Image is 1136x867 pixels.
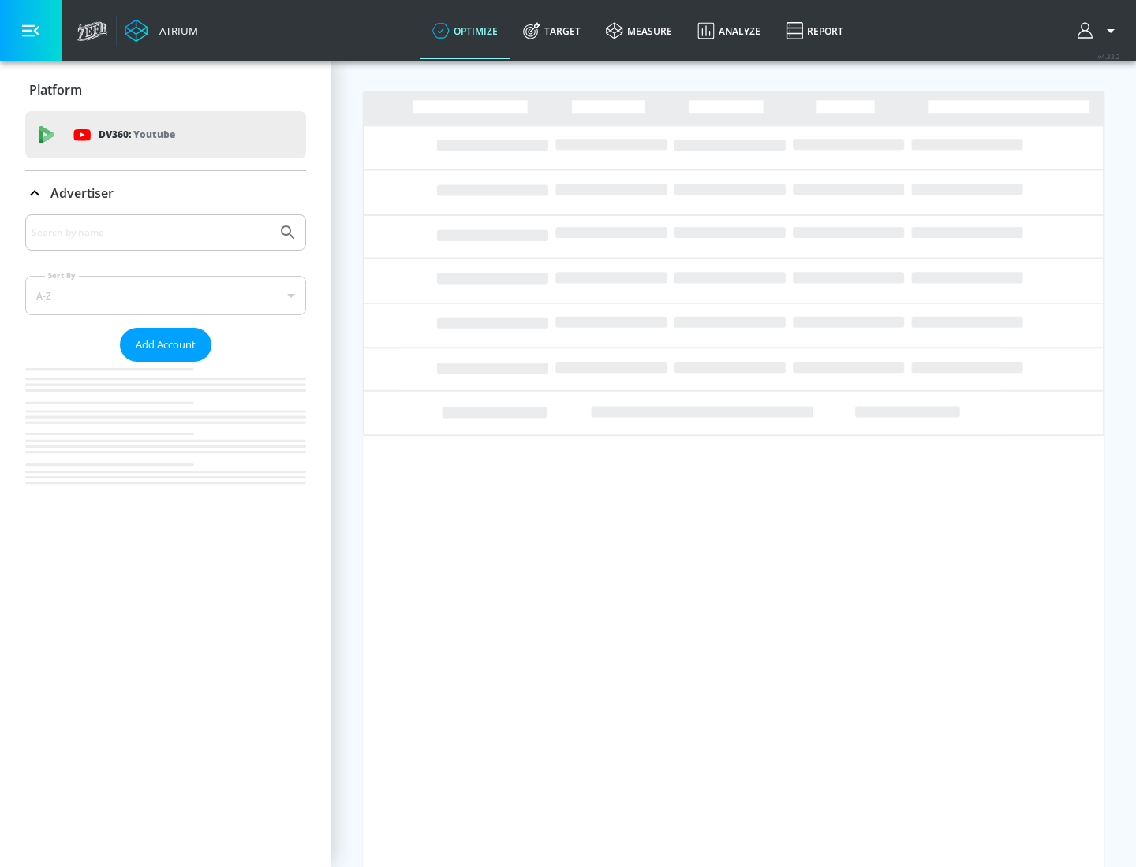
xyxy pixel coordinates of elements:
a: Atrium [125,19,198,43]
div: Atrium [153,24,198,38]
p: DV360: [99,126,175,143]
div: DV360: Youtube [25,111,306,158]
button: Add Account [120,328,211,362]
nav: list of Advertiser [25,362,306,515]
a: measure [593,2,685,59]
span: Add Account [136,336,196,354]
div: Platform [25,68,306,112]
a: Analyze [685,2,773,59]
p: Youtube [133,126,175,143]
span: v 4.22.2 [1098,52,1120,61]
a: optimize [420,2,510,59]
p: Platform [29,81,82,99]
p: Advertiser [50,184,114,202]
a: Target [510,2,593,59]
a: Report [773,2,856,59]
label: Sort By [45,270,79,281]
div: Advertiser [25,214,306,515]
div: Advertiser [25,171,306,215]
div: A-Z [25,276,306,315]
input: Search by name [32,222,271,243]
